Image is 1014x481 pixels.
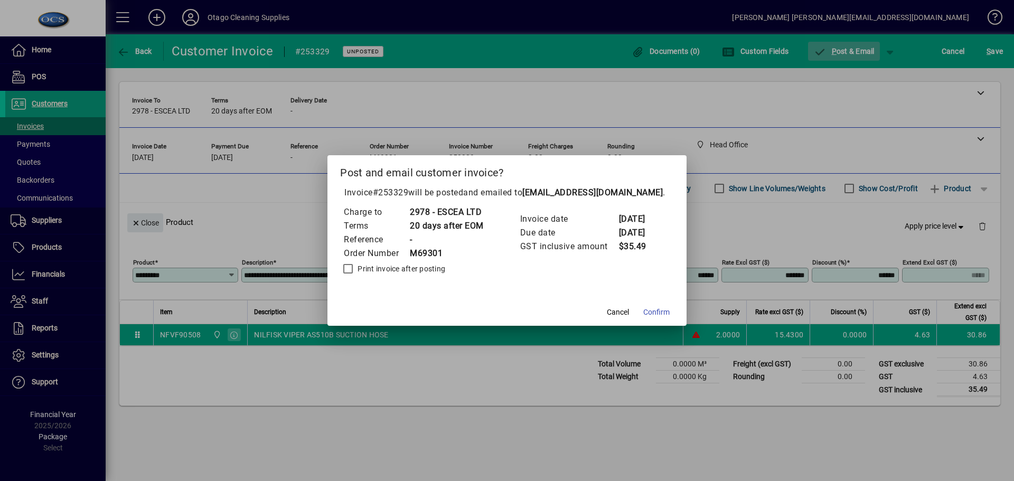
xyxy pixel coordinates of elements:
p: Invoice will be posted . [340,186,674,199]
td: Due date [520,226,618,240]
td: M69301 [409,247,484,260]
td: 2978 - ESCEA LTD [409,205,484,219]
td: $35.49 [618,240,661,253]
span: Cancel [607,307,629,318]
td: Reference [343,233,409,247]
td: Order Number [343,247,409,260]
label: Print invoice after posting [355,263,445,274]
td: Invoice date [520,212,618,226]
td: - [409,233,484,247]
td: Terms [343,219,409,233]
span: #253329 [373,187,409,197]
td: GST inclusive amount [520,240,618,253]
td: [DATE] [618,226,661,240]
b: [EMAIL_ADDRESS][DOMAIN_NAME] [522,187,663,197]
button: Confirm [639,303,674,322]
span: Confirm [643,307,670,318]
span: and emailed to [463,187,663,197]
h2: Post and email customer invoice? [327,155,687,186]
td: 20 days after EOM [409,219,484,233]
button: Cancel [601,303,635,322]
td: Charge to [343,205,409,219]
td: [DATE] [618,212,661,226]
